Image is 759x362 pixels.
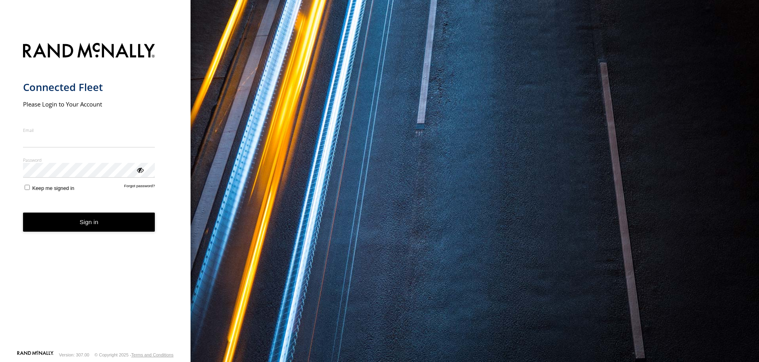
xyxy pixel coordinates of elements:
[23,41,155,62] img: Rand McNally
[17,351,54,359] a: Visit our Website
[23,100,155,108] h2: Please Login to Your Account
[23,127,155,133] label: Email
[23,81,155,94] h1: Connected Fleet
[136,166,144,174] div: ViewPassword
[23,38,168,350] form: main
[131,352,173,357] a: Terms and Conditions
[32,185,74,191] span: Keep me signed in
[59,352,89,357] div: Version: 307.00
[124,184,155,191] a: Forgot password?
[94,352,173,357] div: © Copyright 2025 -
[23,213,155,232] button: Sign in
[25,185,30,190] input: Keep me signed in
[23,157,155,163] label: Password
